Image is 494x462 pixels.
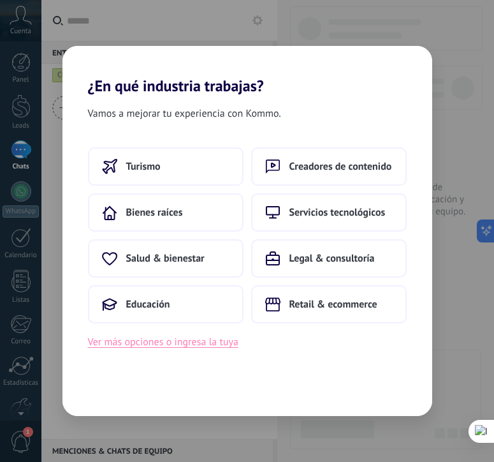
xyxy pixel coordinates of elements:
button: Bienes raíces [88,193,243,232]
button: Servicios tecnológicos [251,193,407,232]
span: Vamos a mejorar tu experiencia con Kommo. [88,105,281,122]
button: Ver más opciones o ingresa la tuya [88,334,238,350]
span: Bienes raíces [126,206,183,219]
span: Turismo [126,160,161,173]
button: Retail & ecommerce [251,285,407,324]
button: Creadores de contenido [251,147,407,186]
span: Educación [126,298,170,311]
span: Legal & consultoría [289,252,375,265]
button: Turismo [88,147,243,186]
button: Legal & consultoría [251,239,407,278]
button: Educación [88,285,243,324]
span: Creadores de contenido [289,160,392,173]
span: Salud & bienestar [126,252,205,265]
span: Servicios tecnológicos [289,206,386,219]
h2: ¿En qué industria trabajas? [62,46,432,95]
span: Retail & ecommerce [289,298,377,311]
button: Salud & bienestar [88,239,243,278]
